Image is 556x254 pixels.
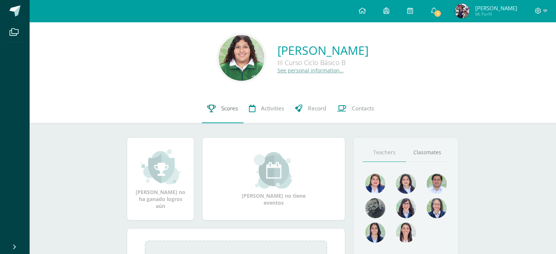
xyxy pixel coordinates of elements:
span: Record [308,105,326,112]
img: d019cb4da630d17550c0d72389d29d7d.png [219,35,264,81]
a: See personal information… [277,67,344,74]
img: achievement_small.png [141,148,181,185]
img: 68491b968eaf45af92dd3338bd9092c6.png [427,198,447,218]
span: [PERSON_NAME] [475,4,517,12]
img: 4179e05c207095638826b52d0d6e7b97.png [365,198,385,218]
img: 1e7bfa517bf798cc96a9d855bf172288.png [427,174,447,194]
span: Scores [221,105,238,112]
img: 38d188cc98c34aa903096de2d1c9671e.png [396,223,416,243]
img: 135afc2e3c36cc19cf7f4a6ffd4441d1.png [365,174,385,194]
a: Classmates [406,143,449,162]
img: 45e5189d4be9c73150df86acb3c68ab9.png [396,174,416,194]
div: [PERSON_NAME] no ha ganado logros aún [135,148,186,209]
a: Teachers [363,143,406,162]
img: 493e25fe954d1f4d43f7ff41cd3d7ef9.png [455,4,469,18]
a: Scores [202,94,243,123]
img: b1da893d1b21f2b9f45fcdf5240f8abd.png [396,198,416,218]
a: [PERSON_NAME] [277,42,368,58]
span: 1 [434,10,442,18]
a: Contacts [332,94,379,123]
span: Contacts [352,105,374,112]
span: Activities [261,105,284,112]
img: d4e0c534ae446c0d00535d3bb96704e9.png [365,223,385,243]
img: event_small.png [254,152,294,189]
span: Mi Perfil [475,11,517,17]
a: Activities [243,94,290,123]
div: III Curso Ciclo Básico B [277,58,368,67]
div: [PERSON_NAME] no tiene eventos [237,152,310,206]
a: Record [290,94,332,123]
